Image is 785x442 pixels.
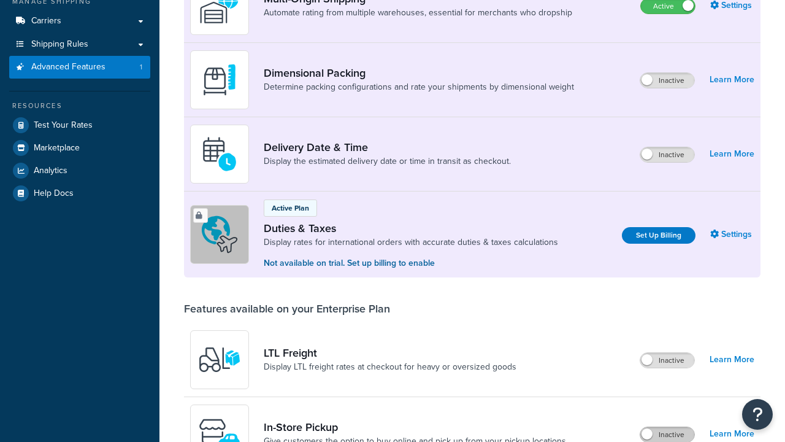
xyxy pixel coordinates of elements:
[710,226,754,243] a: Settings
[198,133,241,176] img: gfkeb5ejjkALwAAAABJRU5ErkJggg==
[264,81,574,93] a: Determine packing configurations and rate your shipments by dimensional weight
[264,346,516,360] a: LTL Freight
[34,120,93,131] span: Test Your Rates
[640,353,694,368] label: Inactive
[264,236,558,249] a: Display rates for international orders with accurate duties & taxes calculations
[742,399,773,430] button: Open Resource Center
[9,56,150,79] li: Advanced Features
[9,56,150,79] a: Advanced Features1
[34,166,67,176] span: Analytics
[264,155,511,168] a: Display the estimated delivery date or time in transit as checkout.
[264,141,511,154] a: Delivery Date & Time
[264,7,572,19] a: Automate rating from multiple warehouses, essential for merchants who dropship
[9,160,150,182] a: Analytics
[710,351,754,368] a: Learn More
[184,302,390,316] div: Features available on your Enterprise Plan
[622,227,695,244] a: Set Up Billing
[264,66,574,80] a: Dimensional Packing
[31,62,105,72] span: Advanced Features
[31,16,61,26] span: Carriers
[9,101,150,111] div: Resources
[9,137,150,159] a: Marketplace
[640,147,694,162] label: Inactive
[34,188,74,199] span: Help Docs
[140,62,142,72] span: 1
[640,73,694,88] label: Inactive
[264,421,566,434] a: In-Store Pickup
[9,33,150,56] a: Shipping Rules
[198,338,241,381] img: y79ZsPf0fXUFUhFXDzUgf+ktZg5F2+ohG75+v3d2s1D9TjoU8PiyCIluIjV41seZevKCRuEjTPPOKHJsQcmKCXGdfprl3L4q7...
[710,71,754,88] a: Learn More
[272,203,309,214] p: Active Plan
[34,143,80,153] span: Marketplace
[710,145,754,163] a: Learn More
[198,58,241,101] img: DTVBYsAAAAAASUVORK5CYII=
[264,257,558,270] p: Not available on trial. Set up billing to enable
[264,222,558,235] a: Duties & Taxes
[9,10,150,33] a: Carriers
[31,39,88,50] span: Shipping Rules
[9,182,150,204] a: Help Docs
[640,427,694,442] label: Inactive
[264,361,516,373] a: Display LTL freight rates at checkout for heavy or oversized goods
[9,114,150,136] a: Test Your Rates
